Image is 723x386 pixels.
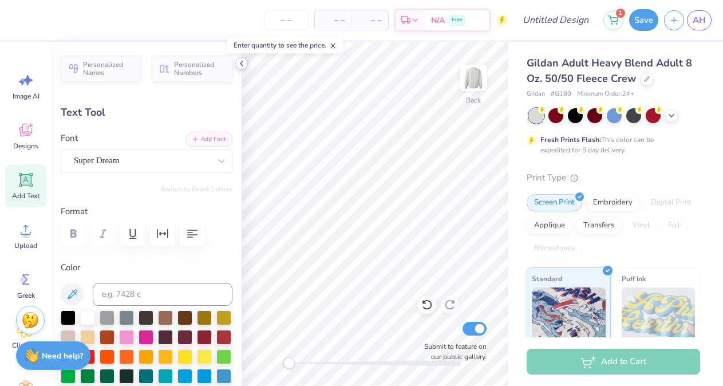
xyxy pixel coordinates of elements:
[358,14,381,26] span: – –
[625,217,657,234] div: Vinyl
[161,184,232,194] button: Switch to Greek Letters
[616,9,625,18] span: 1
[283,357,295,369] div: Accessibility label
[14,241,37,250] span: Upload
[185,132,232,147] button: Add Font
[643,194,699,211] div: Digital Print
[418,341,487,362] label: Submit to feature on our public gallery.
[629,9,658,31] button: Save
[513,9,598,31] input: Untitled Design
[551,89,571,99] span: # G180
[152,56,232,82] button: Personalized Numbers
[622,287,696,345] img: Puff Ink
[7,341,45,359] span: Clipart & logos
[431,14,445,26] span: N/A
[61,132,78,145] label: Font
[532,273,562,285] span: Standard
[527,171,700,184] div: Print Type
[622,273,646,285] span: Puff Ink
[61,205,232,218] label: Format
[527,56,692,85] span: Gildan Adult Heavy Blend Adult 8 Oz. 50/50 Fleece Crew
[61,105,232,120] div: Text Tool
[527,89,545,99] span: Gildan
[17,291,35,300] span: Greek
[42,350,83,361] strong: Need help?
[12,191,39,200] span: Add Text
[687,10,712,30] a: AH
[576,217,622,234] div: Transfers
[540,135,601,144] strong: Fresh Prints Flash:
[527,240,582,257] div: Rhinestones
[174,61,226,77] span: Personalized Numbers
[586,194,640,211] div: Embroidery
[661,217,688,234] div: Foil
[227,37,343,53] div: Enter quantity to see the price.
[693,14,706,27] span: AH
[462,66,485,89] img: Back
[264,10,309,30] input: – –
[93,283,232,306] input: e.g. 7428 c
[527,217,572,234] div: Applique
[527,194,582,211] div: Screen Print
[13,141,38,151] span: Designs
[452,16,463,24] span: Free
[61,56,141,82] button: Personalized Names
[577,89,634,99] span: Minimum Order: 24 +
[466,95,481,105] div: Back
[83,61,135,77] span: Personalized Names
[322,14,345,26] span: – –
[13,92,39,101] span: Image AI
[603,10,623,30] button: 1
[61,261,232,274] label: Color
[532,287,606,345] img: Standard
[540,135,681,155] div: This color can be expedited for 5 day delivery.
